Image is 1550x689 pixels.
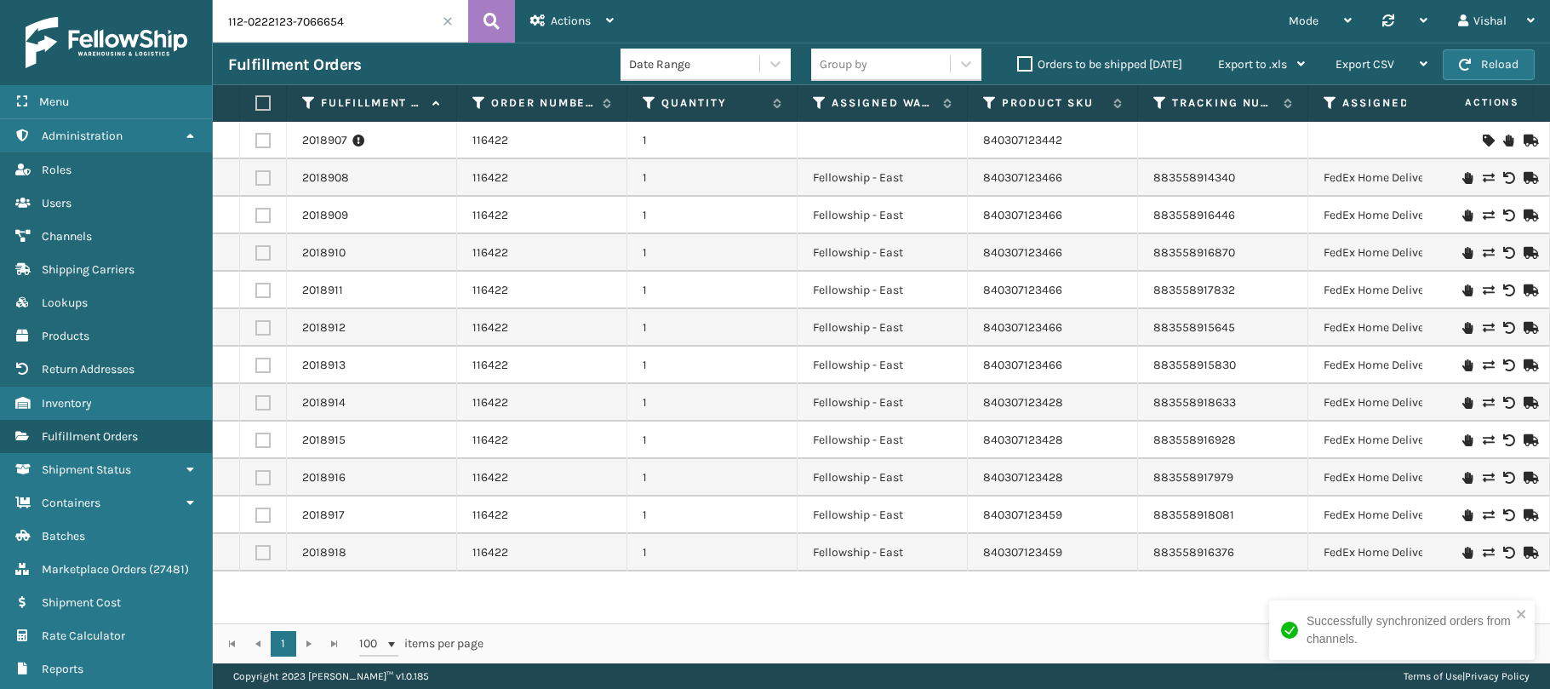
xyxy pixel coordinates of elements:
[798,497,968,534] td: Fellowship - East
[1462,284,1473,296] i: On Hold
[271,631,296,657] a: 1
[1462,547,1473,559] i: On Hold
[1308,497,1479,534] td: FedEx Home Delivery
[1308,459,1479,497] td: FedEx Home Delivery
[42,163,71,177] span: Roles
[42,262,134,277] span: Shipping Carriers
[1153,245,1235,260] a: 883558916870
[627,197,798,234] td: 1
[472,282,508,299] a: 116422
[472,244,508,261] a: 116422
[42,196,71,210] span: Users
[798,234,968,272] td: Fellowship - East
[472,207,508,224] a: 116422
[983,133,1062,147] a: 840307123442
[472,319,508,336] a: 116422
[1483,247,1493,259] i: Change shipping
[627,422,798,459] td: 1
[1308,534,1479,571] td: FedEx Home Delivery
[302,469,346,486] a: 2018916
[26,17,187,68] img: logo
[1308,384,1479,422] td: FedEx Home Delivery
[302,357,346,374] a: 2018913
[472,544,508,561] a: 116422
[1017,57,1182,72] label: Orders to be shipped [DATE]
[1503,172,1513,184] i: Void Label
[661,95,764,111] label: Quantity
[1336,57,1394,72] span: Export CSV
[1308,309,1479,347] td: FedEx Home Delivery
[42,496,100,510] span: Containers
[798,309,968,347] td: Fellowship - East
[1308,422,1479,459] td: FedEx Home Delivery
[472,132,508,149] a: 116422
[1503,284,1513,296] i: Void Label
[472,169,508,187] a: 116422
[507,635,1531,652] div: 1 - 12 of 12 items
[42,462,131,477] span: Shipment Status
[798,459,968,497] td: Fellowship - East
[1503,210,1513,221] i: Void Label
[1483,284,1493,296] i: Change shipping
[1462,472,1473,484] i: On Hold
[1308,272,1479,309] td: FedEx Home Delivery
[798,534,968,571] td: Fellowship - East
[1308,197,1479,234] td: FedEx Home Delivery
[1411,89,1530,117] span: Actions
[1503,547,1513,559] i: Void Label
[1462,397,1473,409] i: On Hold
[983,358,1062,372] a: 840307123466
[39,95,69,109] span: Menu
[1308,159,1479,197] td: FedEx Home Delivery
[798,159,968,197] td: Fellowship - East
[302,319,346,336] a: 2018912
[1483,322,1493,334] i: Change shipping
[302,207,348,224] a: 2018909
[1524,284,1534,296] i: Mark as Shipped
[472,357,508,374] a: 116422
[1483,172,1493,184] i: Change shipping
[820,55,867,73] div: Group by
[832,95,935,111] label: Assigned Warehouse
[1503,247,1513,259] i: Void Label
[1483,472,1493,484] i: Change shipping
[1516,607,1528,623] button: close
[149,562,189,577] span: ( 27481 )
[1218,57,1287,72] span: Export to .xls
[42,629,125,643] span: Rate Calculator
[233,663,429,689] p: Copyright 2023 [PERSON_NAME]™ v 1.0.185
[42,296,88,310] span: Lookups
[42,129,123,143] span: Administration
[1462,210,1473,221] i: On Hold
[359,631,483,657] span: items per page
[983,245,1062,260] a: 840307123466
[42,529,85,543] span: Batches
[983,395,1063,410] a: 840307123428
[1483,547,1493,559] i: Change shipping
[1524,210,1534,221] i: Mark as Shipped
[1462,359,1473,371] i: On Hold
[1153,395,1236,410] a: 883558918633
[302,169,349,187] a: 2018908
[629,55,761,73] div: Date Range
[1503,322,1513,334] i: Void Label
[1483,135,1493,146] i: Assign Carrier and Warehouse
[321,95,424,111] label: Fulfillment Order Id
[472,507,508,524] a: 116422
[302,282,343,299] a: 2018911
[1153,508,1234,522] a: 883558918081
[627,272,798,309] td: 1
[1524,247,1534,259] i: Mark as Shipped
[1483,509,1493,521] i: Change shipping
[798,272,968,309] td: Fellowship - East
[472,469,508,486] a: 116422
[1483,434,1493,446] i: Change shipping
[627,347,798,384] td: 1
[42,362,134,376] span: Return Addresses
[627,384,798,422] td: 1
[1153,283,1235,297] a: 883558917832
[1524,172,1534,184] i: Mark as Shipped
[983,433,1063,447] a: 840307123428
[1483,359,1493,371] i: Change shipping
[983,508,1062,522] a: 840307123459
